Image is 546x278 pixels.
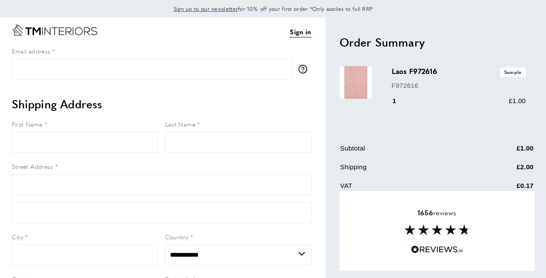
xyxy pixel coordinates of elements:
span: Email address [12,47,51,55]
span: Sign up to our newsletter [173,5,238,13]
span: Last Name [165,120,196,128]
a: Sign in [290,27,311,37]
td: £2.00 [474,162,534,179]
div: 1 [392,96,409,106]
h3: Laos F972616 [392,66,526,77]
a: Go to Home page [12,24,97,36]
span: Street Address [12,162,54,171]
a: Sign up to our newsletter [173,4,238,13]
td: £1.00 [474,143,534,160]
span: Sample [500,67,526,77]
span: £1.00 [509,97,526,104]
button: More information [298,65,312,74]
img: Reviews section [404,224,470,235]
td: Subtotal [340,143,473,160]
td: VAT [340,181,473,198]
span: Country [165,232,189,241]
td: £0.17 [474,181,534,198]
span: for 10% off your first order *Only applies to full RRP [173,5,373,13]
td: Shipping [340,162,473,179]
strong: 1656 [417,208,433,218]
span: City [12,232,24,241]
img: Reviews.io 5 stars [411,245,463,254]
span: First Name [12,120,43,128]
p: F972616 [392,80,526,91]
h2: Shipping Address [12,96,312,112]
img: Laos F972616 [339,66,372,99]
span: reviews [417,208,456,217]
h2: Order Summary [339,34,535,50]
